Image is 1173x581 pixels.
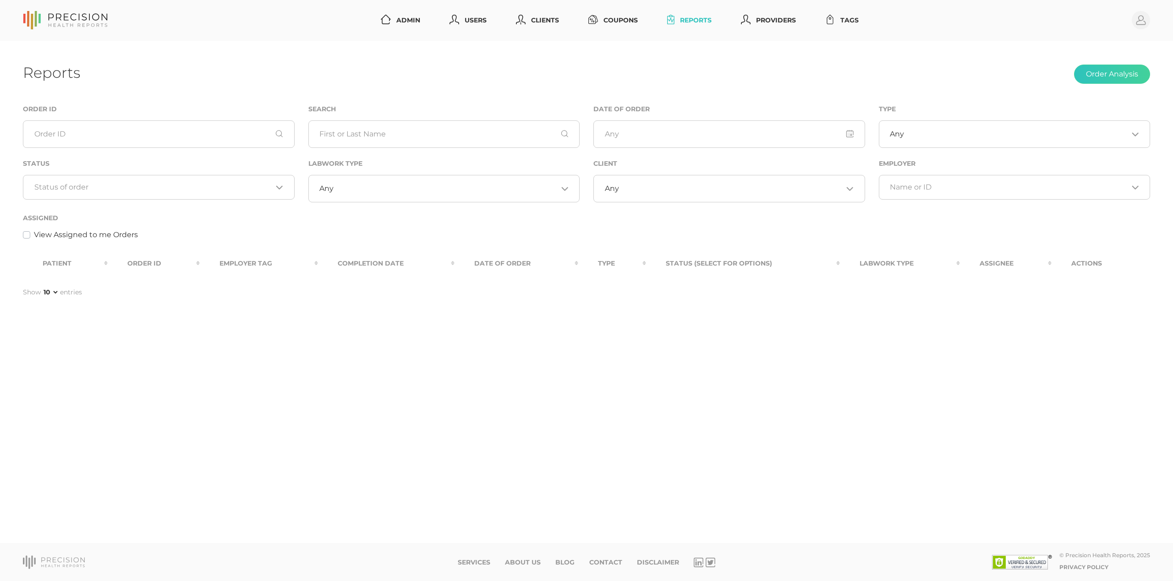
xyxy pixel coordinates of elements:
[890,183,1128,192] input: Search for option
[23,175,295,200] div: Search for option
[334,184,558,193] input: Search for option
[555,559,575,566] a: Blog
[108,253,200,274] th: Order ID
[646,253,839,274] th: Status (Select for Options)
[637,559,679,566] a: Disclaimer
[23,120,295,148] input: Order ID
[318,253,455,274] th: Completion Date
[890,130,904,139] span: Any
[879,105,896,113] label: Type
[589,559,622,566] a: Contact
[42,288,59,297] select: Showentries
[34,183,273,192] input: Search for option
[593,120,865,148] input: Any
[593,160,617,168] label: Client
[319,184,334,193] span: Any
[308,175,580,202] div: Search for option
[593,175,865,202] div: Search for option
[505,559,541,566] a: About Us
[578,253,647,274] th: Type
[879,120,1151,148] div: Search for option
[904,130,1128,139] input: Search for option
[1059,564,1108,570] a: Privacy Policy
[23,214,58,222] label: Assigned
[34,229,138,240] label: View Assigned to me Orders
[377,12,424,29] a: Admin
[605,184,619,193] span: Any
[1074,65,1150,84] button: Order Analysis
[593,105,650,113] label: Date of Order
[585,12,641,29] a: Coupons
[455,253,578,274] th: Date Of Order
[200,253,318,274] th: Employer Tag
[308,120,580,148] input: First or Last Name
[23,160,49,168] label: Status
[822,12,862,29] a: Tags
[308,160,362,168] label: Labwork Type
[663,12,715,29] a: Reports
[960,253,1052,274] th: Assignee
[1059,552,1150,559] div: © Precision Health Reports, 2025
[458,559,490,566] a: Services
[446,12,490,29] a: Users
[1052,253,1150,274] th: Actions
[23,64,80,81] h1: Reports
[840,253,960,274] th: Labwork Type
[992,555,1052,570] img: SSL site seal - click to verify
[23,288,82,297] label: Show entries
[23,253,108,274] th: Patient
[308,105,336,113] label: Search
[512,12,563,29] a: Clients
[879,160,915,168] label: Employer
[23,105,57,113] label: Order ID
[737,12,800,29] a: Providers
[879,175,1151,200] div: Search for option
[619,184,843,193] input: Search for option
